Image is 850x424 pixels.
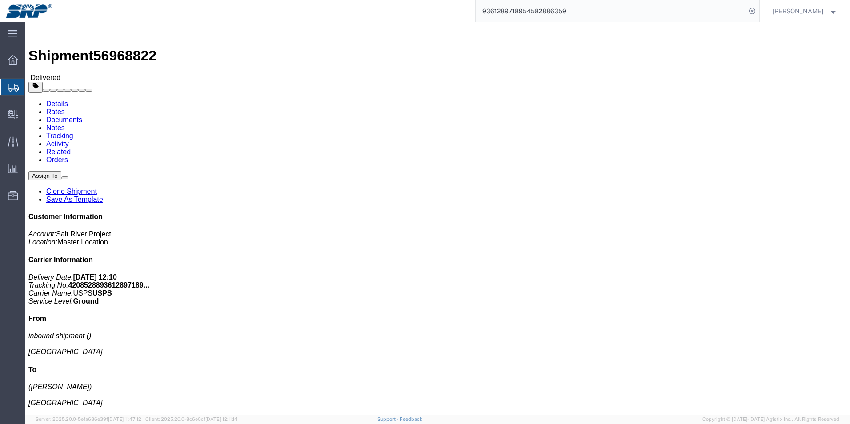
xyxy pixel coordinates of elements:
span: [DATE] 12:11:14 [205,416,237,422]
iframe: FS Legacy Container [25,22,850,415]
span: Server: 2025.20.0-5efa686e39f [36,416,141,422]
img: logo [6,4,52,18]
input: Search for shipment number, reference number [476,0,746,22]
span: Client: 2025.20.0-8c6e0cf [145,416,237,422]
span: Irma Gaitan [773,6,823,16]
span: Copyright © [DATE]-[DATE] Agistix Inc., All Rights Reserved [702,416,839,423]
a: Feedback [400,416,422,422]
span: [DATE] 11:47:12 [108,416,141,422]
a: Support [377,416,400,422]
button: [PERSON_NAME] [772,6,838,16]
